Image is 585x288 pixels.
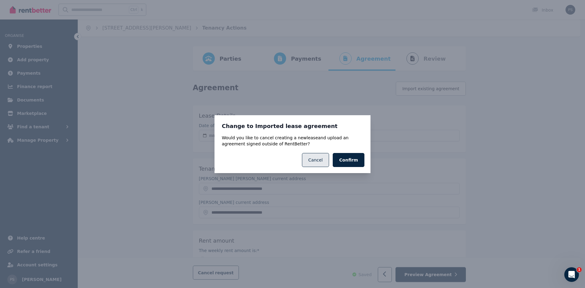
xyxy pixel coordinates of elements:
[333,153,364,167] button: Confirm
[222,135,363,147] p: Would you like to cancel creating a new lease and upload an agreement signed outside of RentBetter?
[222,123,363,130] h3: Change to Imported lease agreement
[302,153,329,167] button: Cancel
[564,267,579,282] iframe: Intercom live chat
[577,267,582,272] span: 1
